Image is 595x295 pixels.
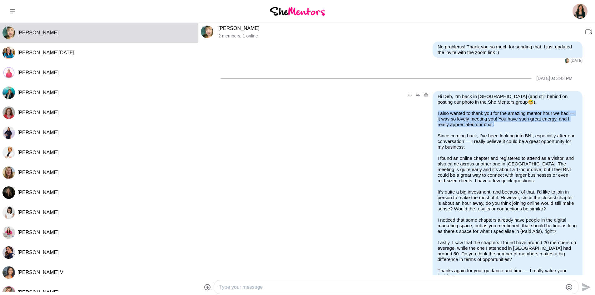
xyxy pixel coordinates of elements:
[17,130,59,135] span: [PERSON_NAME]
[565,58,569,63] div: Deb Ashton
[17,250,59,255] span: [PERSON_NAME]
[2,266,15,279] img: S
[438,217,578,234] p: I noticed that some chapters already have people in the digital marketing space, but as you menti...
[2,27,15,39] div: Deb Ashton
[438,189,578,212] p: It’s quite a big investment, and because of that, I’d like to join in person to make the most of ...
[2,266,15,279] div: Smritha V
[528,99,534,105] span: 😅
[201,26,213,38] div: Deb Ashton
[17,290,59,295] span: [PERSON_NAME]
[438,111,578,127] p: I also wanted to thank you for the amazing mentor hour we had — it was so lovely meeting you! You...
[2,226,15,239] img: R
[218,33,580,39] p: 2 members , 1 online
[2,126,15,139] img: D
[571,58,583,63] time: 2025-09-09T04:39:06.855Z
[17,270,63,275] span: [PERSON_NAME] V
[438,268,578,279] p: Thanks again for your guidance and time — I really value your insights!
[2,86,15,99] img: E
[2,86,15,99] div: Emily Fogg
[438,155,578,184] p: I found an online chapter and registered to attend as a visitor, and also came across another one...
[17,50,74,55] span: [PERSON_NAME][DATE]
[565,283,573,291] button: Emoji picker
[17,190,59,195] span: [PERSON_NAME]
[17,170,59,175] span: [PERSON_NAME]
[2,66,15,79] img: S
[201,26,213,38] img: D
[17,230,59,235] span: [PERSON_NAME]
[2,47,15,59] img: J
[573,4,588,19] img: Mariana Queiroz
[2,206,15,219] div: Hayley Robertson
[2,206,15,219] img: H
[17,30,59,35] span: [PERSON_NAME]
[219,283,563,291] textarea: Type your message
[2,226,15,239] div: Rebecca Cofrancesco
[17,150,59,155] span: [PERSON_NAME]
[2,146,15,159] img: K
[2,166,15,179] div: Tammy McCann
[2,186,15,199] img: M
[2,66,15,79] div: Sandy Hanrahan
[218,26,260,31] a: [PERSON_NAME]
[2,106,15,119] img: C
[406,91,414,99] button: Open Message Actions Menu
[2,246,15,259] img: R
[2,126,15,139] div: Darby Lyndon
[2,146,15,159] div: Kat Millar
[438,94,578,105] p: Hi Deb, I’m back in [GEOGRAPHIC_DATA] (and still behind on posting our photo in the She Mentors g...
[422,91,430,99] button: Open Reaction Selector
[2,106,15,119] div: Carmel Murphy
[438,133,578,150] p: Since coming back, I’ve been looking into BNI, especially after our conversation — I really belie...
[17,210,59,215] span: [PERSON_NAME]
[2,246,15,259] div: Richa Joshi
[2,47,15,59] div: Jennifer Natale
[578,280,593,294] button: Send
[414,91,422,99] button: Open Thread
[2,166,15,179] img: T
[536,76,573,81] div: [DATE] at 3:43 PM
[2,27,15,39] img: D
[438,240,578,262] p: Lastly, I saw that the chapters I found have around 20 members on average, while the one I attend...
[270,7,325,15] img: She Mentors Logo
[17,90,59,95] span: [PERSON_NAME]
[2,186,15,199] div: Marisse van den Berg
[565,58,569,63] img: D
[17,70,59,75] span: [PERSON_NAME]
[17,110,59,115] span: [PERSON_NAME]
[438,44,578,55] p: No problems! Thank you so much for sending that, I just updated the invite with the zoom link :)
